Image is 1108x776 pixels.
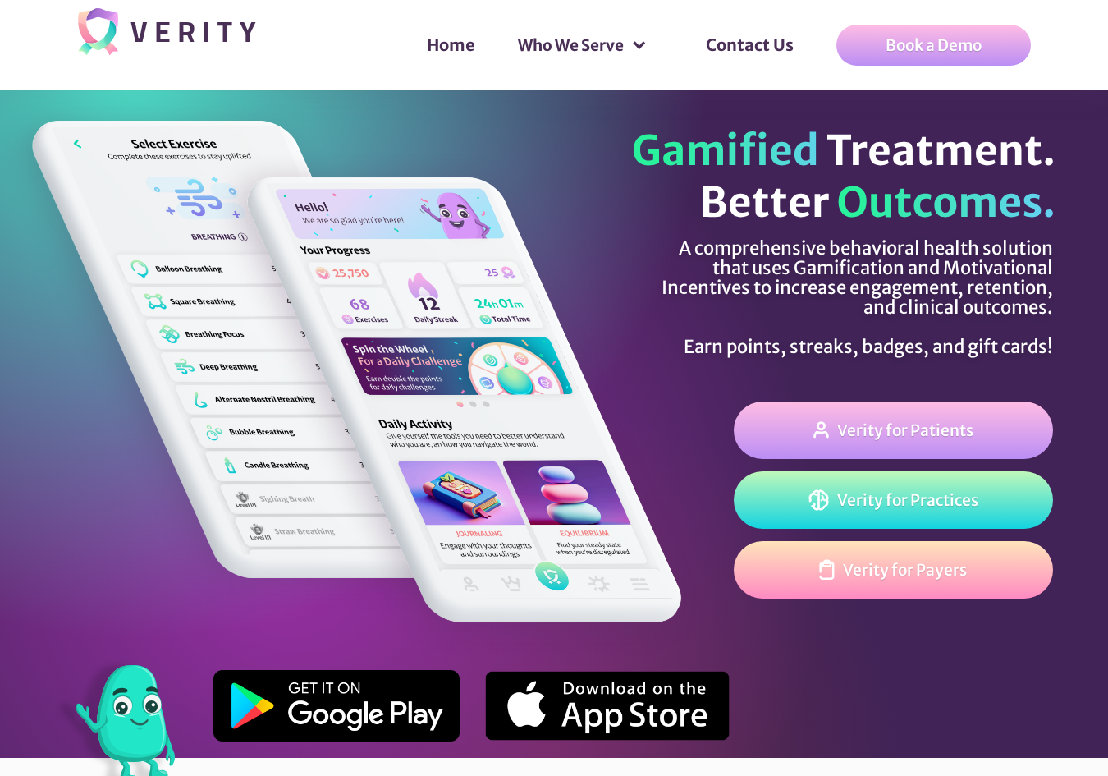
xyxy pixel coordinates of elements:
div: Verity for Patients [837,422,973,439]
a: Book a Demo [836,25,1031,66]
div: Verity for Payers [843,562,967,578]
a: Verity for Practices [734,471,1053,529]
div: A comprehensive behavioral health solution that uses Gamification and Motivational Incentives to ... [654,238,1053,356]
a: Verity for Patients [734,402,1053,459]
div: Who We Serve [501,21,663,70]
a: Home [410,21,492,70]
div: Contact Us [673,4,826,86]
div: Verity for Practices [837,492,978,508]
a: Contact Us [689,21,810,70]
div: Who We Serve [518,37,624,53]
a: Verity for Payers [734,541,1053,599]
div: Book a Demo [886,37,982,53]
